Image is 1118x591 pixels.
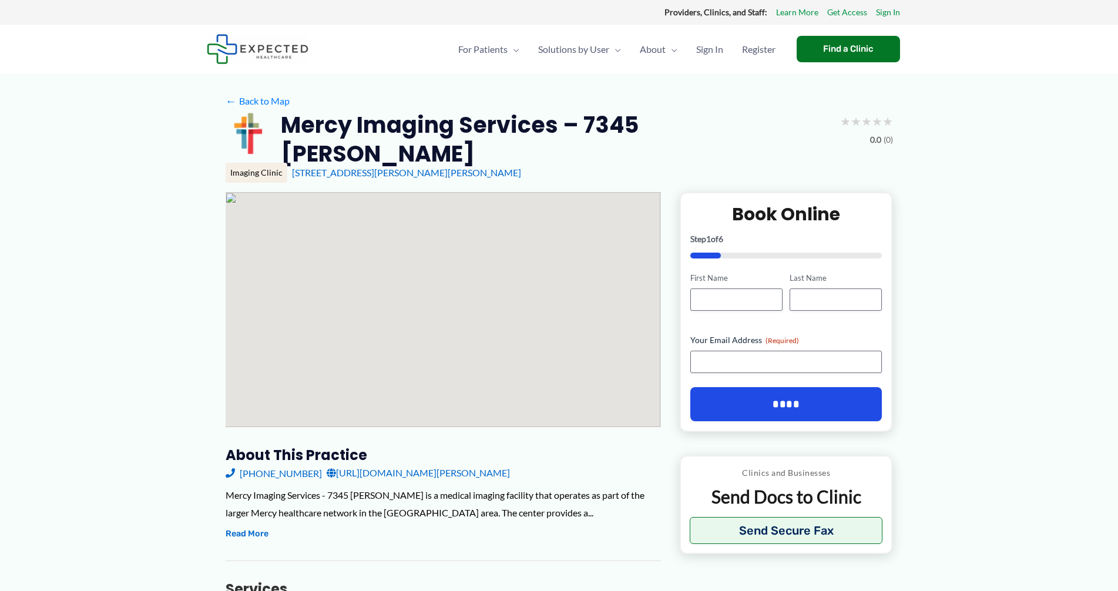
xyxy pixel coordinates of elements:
nav: Primary Site Navigation [449,29,785,70]
span: About [640,29,666,70]
h2: Mercy Imaging Services – 7345 [PERSON_NAME] [281,110,830,169]
h3: About this practice [226,446,661,464]
span: Solutions by User [538,29,609,70]
span: 6 [719,234,723,244]
span: 1 [706,234,711,244]
a: ←Back to Map [226,92,290,110]
span: (0) [884,132,893,147]
span: Menu Toggle [666,29,677,70]
button: Send Secure Fax [690,517,883,544]
a: [STREET_ADDRESS][PERSON_NAME][PERSON_NAME] [292,167,521,178]
div: Imaging Clinic [226,163,287,183]
p: Send Docs to Clinic [690,485,883,508]
div: Mercy Imaging Services - 7345 [PERSON_NAME] is a medical imaging facility that operates as part o... [226,486,661,521]
a: Register [733,29,785,70]
a: Solutions by UserMenu Toggle [529,29,630,70]
a: AboutMenu Toggle [630,29,687,70]
span: Menu Toggle [609,29,621,70]
a: Get Access [827,5,867,20]
a: Sign In [876,5,900,20]
span: Sign In [696,29,723,70]
a: For PatientsMenu Toggle [449,29,529,70]
a: Find a Clinic [797,36,900,62]
span: ★ [851,110,861,132]
p: Clinics and Businesses [690,465,883,481]
label: Last Name [790,273,882,284]
span: Menu Toggle [508,29,519,70]
a: [URL][DOMAIN_NAME][PERSON_NAME] [327,464,510,482]
span: ★ [872,110,882,132]
label: Your Email Address [690,334,882,346]
span: Register [742,29,775,70]
label: First Name [690,273,783,284]
span: (Required) [766,336,799,345]
button: Read More [226,527,268,541]
a: Learn More [776,5,818,20]
span: ★ [882,110,893,132]
span: ← [226,95,237,106]
span: ★ [840,110,851,132]
span: 0.0 [870,132,881,147]
a: Sign In [687,29,733,70]
strong: Providers, Clinics, and Staff: [664,7,767,17]
a: [PHONE_NUMBER] [226,464,322,482]
span: For Patients [458,29,508,70]
h2: Book Online [690,203,882,226]
p: Step of [690,235,882,243]
img: Expected Healthcare Logo - side, dark font, small [207,34,308,64]
span: ★ [861,110,872,132]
